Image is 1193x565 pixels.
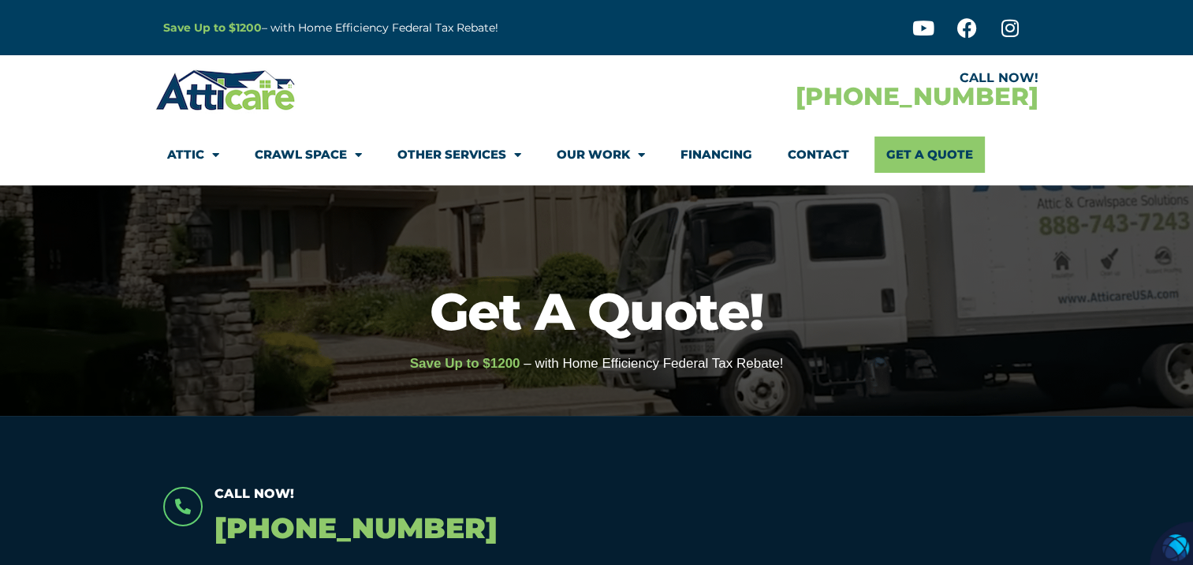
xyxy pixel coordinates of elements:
a: Contact [788,137,849,173]
div: CALL NOW! [597,72,1038,84]
a: Other Services [397,137,521,173]
a: Our Work [557,137,645,173]
nav: Menu [167,137,1027,173]
a: Save Up to $1200 [163,21,262,35]
h1: Get A Quote! [8,286,1185,337]
span: Call Now! [214,486,294,501]
p: – with Home Efficiency Federal Tax Rebate! [163,19,674,37]
a: Get A Quote [874,137,985,173]
span: Save Up to $1200 [410,356,520,371]
a: Financing [680,137,752,173]
span: – with Home Efficiency Federal Tax Rebate! [524,356,783,371]
a: Crawl Space [255,137,362,173]
a: Attic [167,137,219,173]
